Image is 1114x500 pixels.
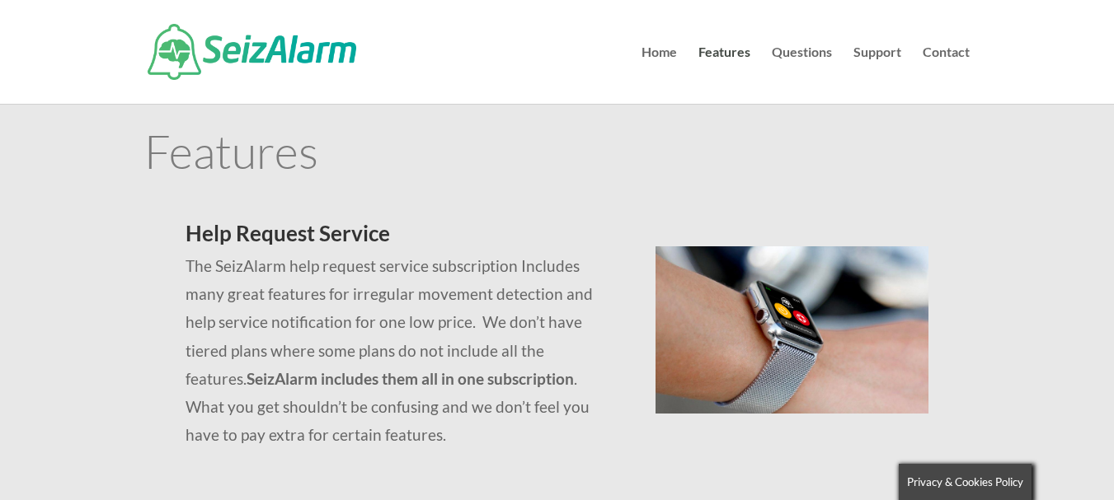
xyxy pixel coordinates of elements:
h2: Help Request Service [186,222,615,252]
a: Support [853,46,901,104]
img: seizalarm-on-wrist [656,246,928,414]
p: The SeizAlarm help request service subscription Includes many great features for irregular moveme... [186,252,615,449]
a: Home [642,46,677,104]
img: SeizAlarm [148,24,356,80]
a: Features [698,46,750,104]
a: Questions [772,46,832,104]
span: Privacy & Cookies Policy [907,475,1023,488]
strong: SeizAlarm includes them all in one subscription [247,369,574,388]
h1: Features [144,128,970,182]
a: Contact [923,46,970,104]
